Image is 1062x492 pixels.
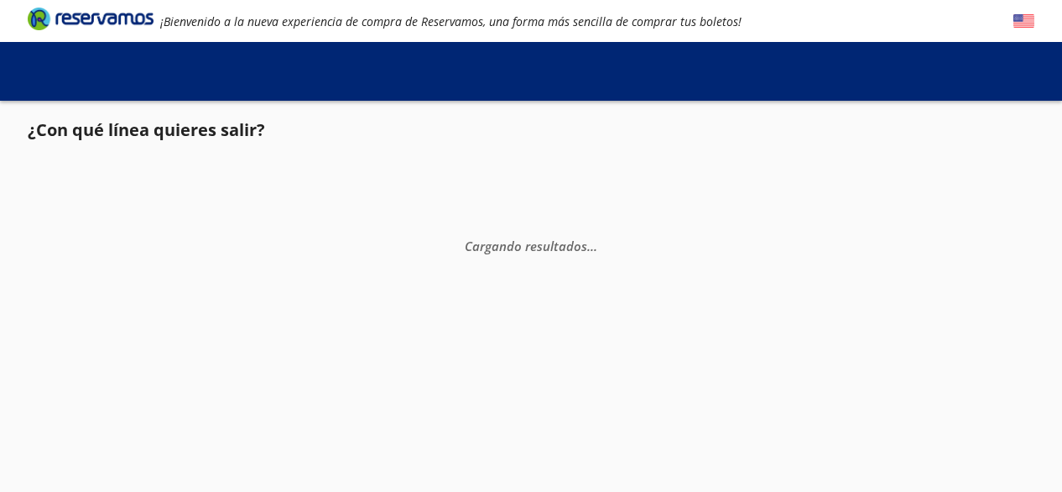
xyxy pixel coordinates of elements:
[160,13,742,29] em: ¡Bienvenido a la nueva experiencia de compra de Reservamos, una forma más sencilla de comprar tus...
[28,6,154,36] a: Brand Logo
[28,118,265,143] p: ¿Con qué línea quieres salir?
[1013,11,1034,32] button: English
[465,238,597,254] em: Cargando resultados
[587,238,591,254] span: .
[591,238,594,254] span: .
[28,6,154,31] i: Brand Logo
[594,238,597,254] span: .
